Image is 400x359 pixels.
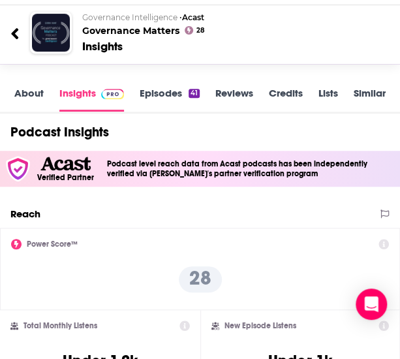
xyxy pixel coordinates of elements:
[182,12,204,22] a: Acast
[140,87,200,112] a: Episodes41
[189,89,200,98] div: 41
[107,159,395,179] h4: Podcast level reach data from Acast podcasts has been independently verified via [PERSON_NAME]'s ...
[14,87,44,112] a: About
[269,87,303,112] a: Credits
[10,124,109,140] h1: Podcast Insights
[82,39,123,54] div: Insights
[27,240,78,249] h2: Power Score™
[10,208,40,220] h2: Reach
[40,157,90,170] img: Acast
[215,87,253,112] a: Reviews
[318,87,338,112] a: Lists
[23,321,97,330] h2: Total Monthly Listens
[5,156,31,181] img: verfied icon
[196,28,204,33] span: 28
[101,89,124,99] img: Podchaser Pro
[354,87,386,112] a: Similar
[82,12,177,22] span: Governance Intelligence
[82,12,370,37] h2: Governance Matters
[179,12,204,22] span: •
[179,266,222,292] p: 28
[356,289,387,320] div: Open Intercom Messenger
[59,87,124,112] a: InsightsPodchaser Pro
[32,14,70,52] img: Governance Matters
[224,321,296,330] h2: New Episode Listens
[37,174,94,181] h5: Verified Partner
